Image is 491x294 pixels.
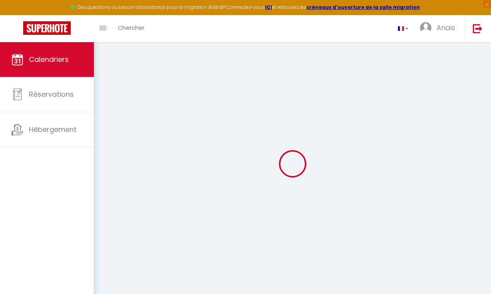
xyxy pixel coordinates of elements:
a: Chercher [112,15,150,42]
span: Réservations [29,89,74,99]
img: logout [473,24,483,33]
span: Calendriers [29,55,69,64]
a: ... Anais [414,15,465,42]
span: Hébergement [29,125,76,134]
a: créneaux d'ouverture de la salle migration [306,4,420,10]
img: ... [420,22,432,34]
a: ICI [265,4,272,10]
button: Ouvrir le widget de chat LiveChat [6,3,29,26]
span: Chercher [118,24,144,32]
span: Anais [437,23,455,32]
img: Super Booking [23,21,71,35]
